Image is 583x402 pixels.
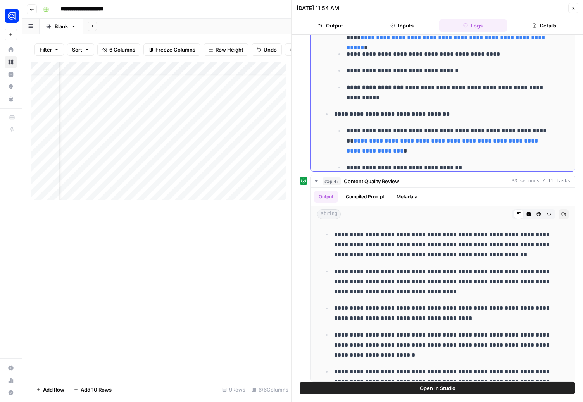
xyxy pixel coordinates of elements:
button: 6 Columns [97,43,140,56]
span: Add 10 Rows [81,386,112,393]
div: Blank [55,22,68,30]
span: Undo [264,46,277,53]
button: 33 seconds / 11 tasks [311,175,575,187]
span: 33 seconds / 11 tasks [512,178,570,185]
a: Home [5,43,17,56]
button: Add Row [31,383,69,396]
span: Open In Studio [420,384,455,392]
button: Sort [67,43,94,56]
div: [DATE] 11:54 AM [297,4,339,12]
a: Insights [5,68,17,81]
button: Filter [34,43,64,56]
button: Inputs [368,19,436,32]
a: Your Data [5,93,17,105]
button: Workspace: Engine [5,6,17,26]
button: Output [314,191,338,203]
a: Settings [5,362,17,374]
button: Details [510,19,578,32]
span: step_47 [323,177,341,185]
button: Logs [439,19,507,32]
img: Engine Logo [5,9,19,23]
span: Content Quality Review [344,177,399,185]
a: Usage [5,374,17,387]
button: Open In Studio [300,382,575,394]
div: 9 Rows [219,383,248,396]
span: Sort [72,46,82,53]
button: Undo [252,43,282,56]
span: string [317,209,341,219]
button: Metadata [392,191,422,203]
a: Blank [40,19,83,34]
button: Row Height [204,43,248,56]
a: Opportunities [5,81,17,93]
span: Row Height [216,46,243,53]
span: 6 Columns [109,46,135,53]
div: 6/6 Columns [248,383,291,396]
a: Browse [5,56,17,68]
button: Compiled Prompt [341,191,389,203]
span: Freeze Columns [155,46,195,53]
button: Output [297,19,365,32]
span: Filter [40,46,52,53]
button: Add 10 Rows [69,383,116,396]
span: Add Row [43,386,64,393]
button: Help + Support [5,387,17,399]
button: Freeze Columns [143,43,200,56]
div: 33 seconds / 11 tasks [311,188,575,381]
